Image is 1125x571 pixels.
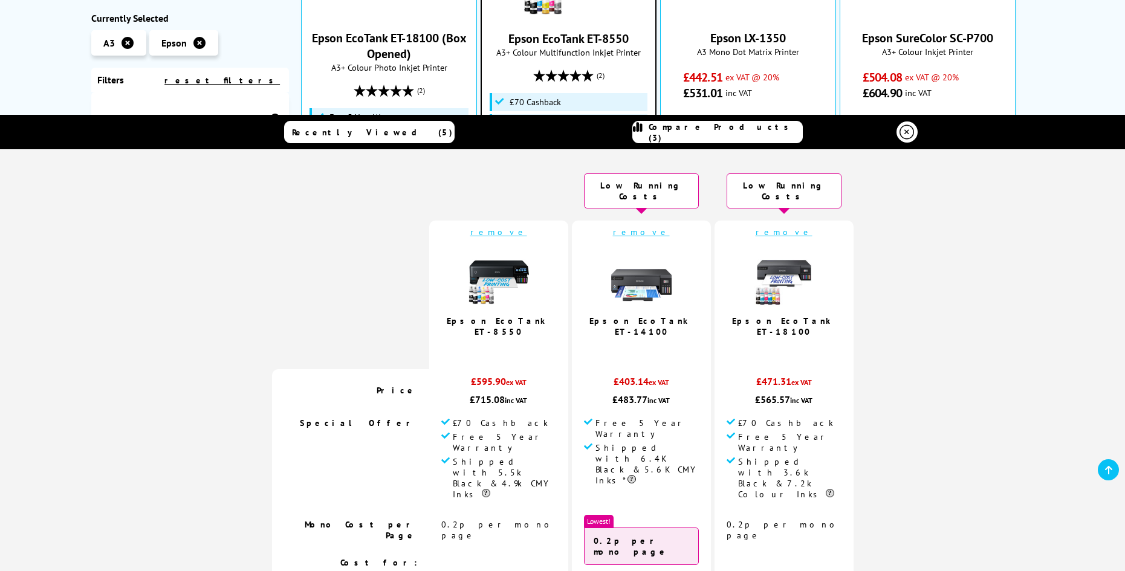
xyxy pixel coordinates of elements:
span: Free 5 Year Warranty [595,418,699,439]
div: £471.31 [727,375,841,393]
span: Lowest! [584,515,614,527]
span: ex VAT [506,378,527,387]
img: Epson-ET-14100-Front-Main-Small.jpg [611,247,672,307]
span: £70 Cashback [738,418,834,428]
span: A3+ Colour Multifunction Inkjet Printer [488,47,649,58]
a: remove [470,227,527,237]
span: Free 5 Year Warranty [453,431,556,453]
a: Epson EcoTank ET-8550 [447,315,551,337]
span: 0.2p per mono page [441,519,556,541]
div: Brand [100,113,280,125]
span: A3+ Colour Inkjet Printer [846,46,1009,57]
span: ex VAT [791,378,812,387]
span: Shipped with 5.5k Black & 4.9k CMY Inks [453,456,556,500]
a: Epson EcoTank ET-18100 (Box Opened) [344,8,435,21]
div: Currently Selected [91,12,290,24]
span: / 5 [788,343,800,357]
span: Special Offer [300,418,417,428]
strong: 0.2p per mono page [594,535,669,557]
a: Epson SureColor SC-P700 [862,30,993,46]
span: £70 Cashback [510,97,561,107]
div: Low Running Costs [584,173,699,208]
span: £504.08 [863,69,902,85]
span: Recently Viewed (5) [292,127,453,138]
div: £715.08 [441,393,556,405]
span: A3 Mono Dot Matrix Printer [667,46,829,57]
span: Free 5 Year Warranty [738,431,841,453]
span: ex VAT @ 20% [725,71,779,83]
a: Epson EcoTank ET-14100 [589,315,693,337]
span: £442.51 [683,69,722,85]
a: Epson EcoTank ET-8550 [524,9,614,21]
div: modal_delivery [846,107,1009,141]
span: Shipped with 3.6k Black & 7.2k Colour Inks [738,456,841,500]
div: £565.57 [727,393,841,405]
span: (2) [597,64,605,87]
a: Epson SureColor SC-P700 [883,8,973,21]
span: 0.2p per mono page [727,519,841,541]
div: £595.90 [441,375,556,393]
span: Cost for: [340,557,417,568]
img: epson-et-8550-with-ink-small.jpg [468,247,529,307]
a: remove [613,227,670,237]
span: Shipped with 6.4K Black & 5.6K CMY Inks* [595,442,699,486]
div: £483.77 [584,393,699,405]
span: £531.01 [683,85,722,101]
span: ex VAT @ 20% [905,71,959,83]
a: Epson EcoTank ET-8550 [508,31,629,47]
span: / 5 [502,343,515,357]
span: ex VAT [649,378,669,387]
span: (2) [417,79,425,102]
a: reset filters [164,75,280,86]
span: A3+ Colour Photo Inkjet Printer [308,62,470,73]
span: inc VAT [725,87,752,98]
img: epson-et-18100-front-new-small.jpg [754,247,814,307]
span: 5.0 [773,343,788,357]
div: Low Running Costs [727,173,841,208]
span: inc VAT [505,396,527,405]
span: 4.4 [488,343,502,357]
a: remove [756,227,812,237]
a: Compare Products (3) [632,121,803,143]
div: £403.14 [584,375,699,393]
span: A3 [103,37,115,49]
span: Price [377,385,417,396]
div: modal_delivery [667,107,829,141]
span: Mono Cost per Page [305,519,417,541]
span: £70 Cashback [453,418,548,428]
a: Epson LX-1350 [703,8,794,21]
span: £604.90 [863,85,902,101]
a: Epson EcoTank ET-18100 (Box Opened) [312,30,467,62]
span: Filters [97,74,124,86]
a: Epson EcoTank ET-18100 [732,315,836,337]
a: Epson LX-1350 [710,30,786,46]
span: inc VAT [647,396,670,405]
a: Recently Viewed (5) [284,121,455,143]
span: Compare Products (3) [649,121,802,143]
span: inc VAT [905,87,932,98]
span: inc VAT [790,396,812,405]
span: Epson [161,37,187,49]
span: Free 5 Year Warranty [329,112,406,122]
